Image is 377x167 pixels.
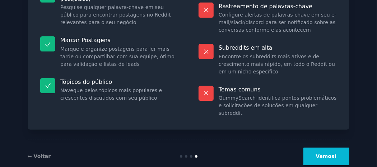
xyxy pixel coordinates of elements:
font: GummySearch identifica pontos problemáticos e solicitações de soluções em qualquer subreddit [219,95,337,116]
font: Marcar Postagens [60,37,111,44]
a: ← Voltar [28,153,51,159]
font: Marque e organize postagens para ler mais tarde ou compartilhar com sua equipe, ótimo para valida... [60,46,174,67]
font: Configure alertas de palavras-chave em seu e-mail/slack/discord para ser notificado sobre as conv... [219,12,336,33]
font: Encontre os subreddits mais ativos e de crescimento mais rápido, em todo o Reddit ou em um nicho ... [219,54,335,75]
button: Vamos! [303,148,349,165]
font: Tópicos do público [60,78,112,85]
font: Navegue pelos tópicos mais populares e crescentes discutidos com seu público [60,87,162,101]
font: Pesquise qualquer palavra-chave em seu público para encontrar postagens no Reddit relevantes para... [60,4,171,25]
font: Subreddits em alta [219,44,272,51]
font: Temas comuns [219,86,261,93]
font: Vamos! [316,153,337,159]
font: Rastreamento de palavras-chave [219,3,312,10]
